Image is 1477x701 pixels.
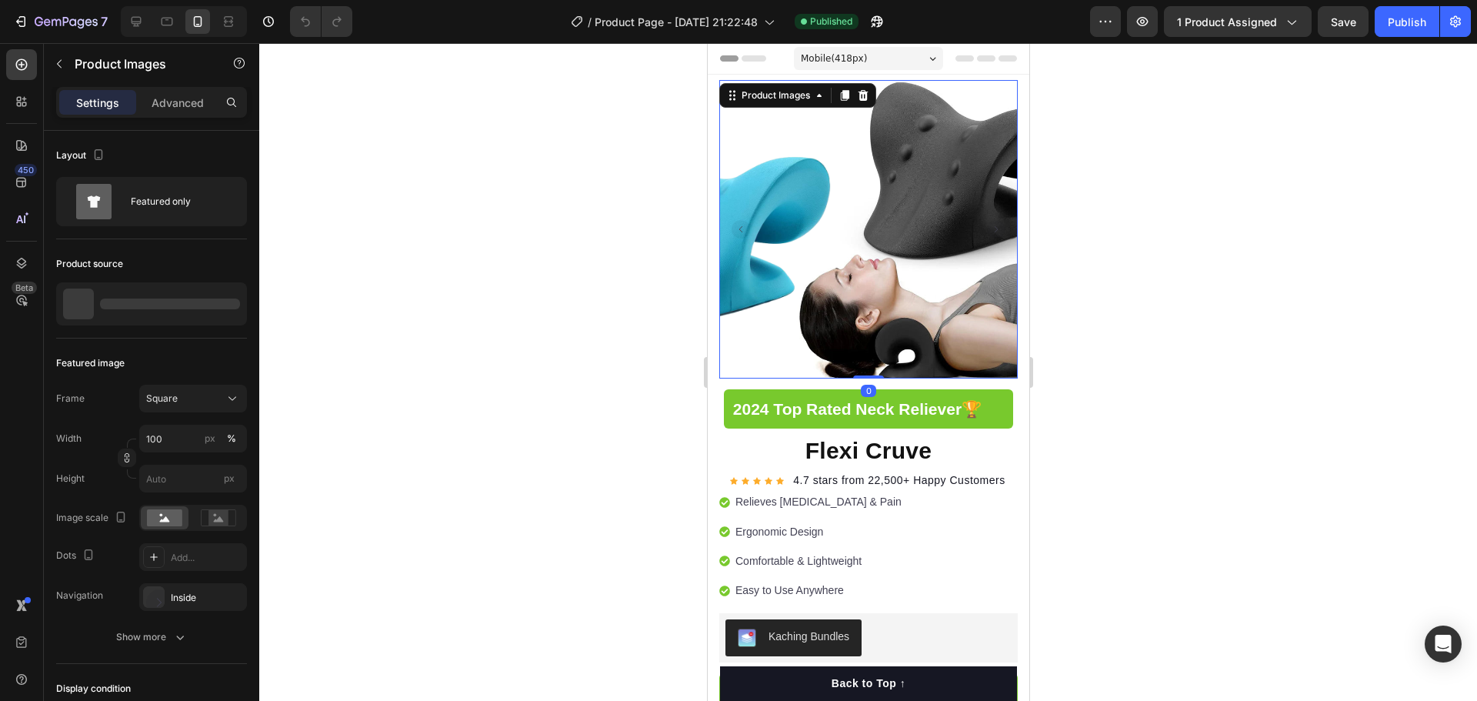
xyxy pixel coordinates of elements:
div: Featured only [131,184,225,219]
div: Image scale [56,508,130,529]
div: 450 [15,164,37,176]
label: Height [56,472,85,486]
label: Frame [56,392,85,406]
div: Undo/Redo [290,6,352,37]
div: Beta [12,282,37,294]
p: Product Images [75,55,205,73]
div: Layout [56,145,108,166]
span: / [588,14,592,30]
p: 7 [101,12,108,31]
input: px [139,465,247,492]
button: px [222,429,241,448]
div: Inside [171,591,243,605]
div: Show more [116,629,188,645]
span: Save [1331,15,1356,28]
div: Dots [56,546,98,566]
button: Square [139,385,247,412]
button: Show more [56,623,247,651]
input: px% [139,425,247,452]
div: Navigation [56,589,103,603]
iframe: Design area [708,43,1029,701]
div: Product source [56,257,123,271]
span: Product Page - [DATE] 21:22:48 [595,14,758,30]
button: % [201,429,219,448]
div: Add... [171,551,243,565]
button: 1 product assigned [1164,6,1312,37]
span: Published [810,15,852,28]
div: % [227,432,236,446]
span: 1 product assigned [1177,14,1277,30]
button: 7 [6,6,115,37]
button: Save [1318,6,1369,37]
label: Width [56,432,82,446]
div: Publish [1388,14,1426,30]
div: Display condition [56,682,131,696]
div: Open Intercom Messenger [1425,626,1462,663]
span: Square [146,392,178,406]
div: Featured image [56,356,125,370]
span: px [224,472,235,484]
button: Publish [1375,6,1439,37]
p: Settings [76,95,119,111]
p: Advanced [152,95,204,111]
div: px [205,432,215,446]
